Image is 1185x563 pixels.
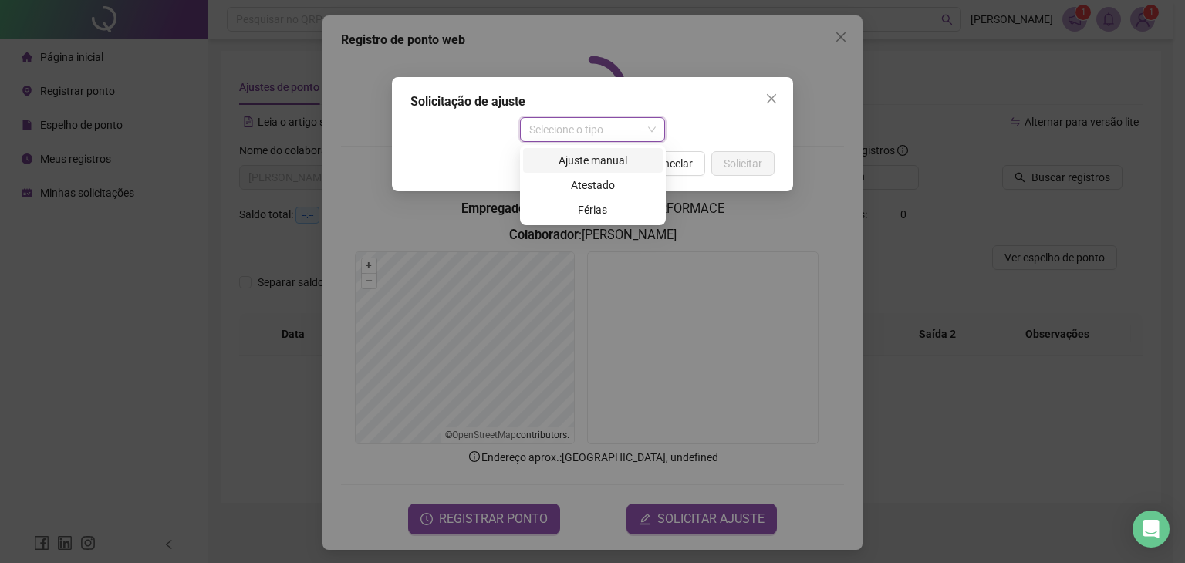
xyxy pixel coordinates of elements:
button: Close [759,86,784,111]
button: Cancelar [638,151,705,176]
div: Ajuste manual [532,152,653,169]
div: Solicitação de ajuste [410,93,775,111]
span: Selecione o tipo [529,118,657,141]
div: Ajuste manual [523,148,663,173]
div: Atestado [523,173,663,197]
span: Cancelar [650,155,693,172]
div: Férias [523,197,663,222]
button: Solicitar [711,151,775,176]
div: Férias [532,201,653,218]
div: Atestado [532,177,653,194]
div: Open Intercom Messenger [1133,511,1170,548]
span: close [765,93,778,105]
